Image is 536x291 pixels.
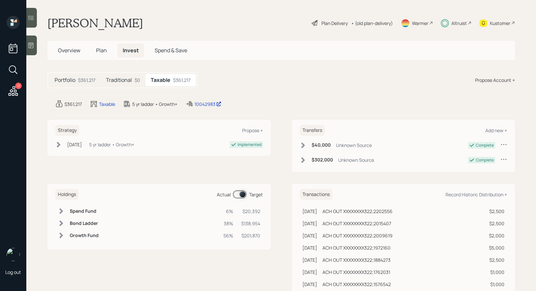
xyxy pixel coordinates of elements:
[302,244,317,251] div: [DATE]
[194,101,221,108] div: 10042983
[135,77,140,84] div: $0
[223,220,233,227] div: 38%
[15,83,22,89] div: 17
[241,208,260,215] div: $20,392
[322,256,391,263] div: ACH OUT XXXXXXXX322;1884273
[302,232,317,239] div: [DATE]
[489,269,504,276] div: $1,000
[55,77,75,83] h5: Portfolio
[249,191,263,198] div: Target
[302,256,317,263] div: [DATE]
[106,77,132,83] h5: Traditional
[489,256,504,263] div: $2,500
[123,47,139,54] span: Invest
[451,20,467,27] div: Altruist
[312,157,333,163] h6: $302,000
[490,20,510,27] div: Kustomer
[322,281,391,288] div: ACH OUT XXXXXXXX322;1576542
[338,157,374,163] div: Unknown Source
[5,269,21,275] div: Log out
[70,221,99,226] h6: Bond Ladder
[70,233,99,238] h6: Growth Fund
[322,220,391,227] div: ACH OUT XXXXXXXX322;2015407
[223,232,233,239] div: 56%
[151,77,170,83] h5: Taxable
[489,220,504,227] div: $2,500
[489,232,504,239] div: $2,000
[489,244,504,251] div: $5,000
[476,157,494,163] div: Complete
[242,127,263,133] div: Propose +
[155,47,187,54] span: Spend & Save
[336,142,372,149] div: Unknown Source
[64,101,82,108] div: $361,217
[489,208,504,215] div: $2,500
[302,269,317,276] div: [DATE]
[322,244,391,251] div: ACH OUT XXXXXXXX322;1972160
[302,220,317,227] div: [DATE]
[96,47,107,54] span: Plan
[475,77,515,84] div: Propose Account +
[173,77,191,84] div: $361,217
[351,20,393,27] div: • (old plan-delivery)
[322,232,393,239] div: ACH OUT XXXXXXXX322;2009619
[58,47,80,54] span: Overview
[322,208,393,215] div: ACH OUT XXXXXXXX322;2202556
[321,20,348,27] div: Plan Delivery
[132,101,177,108] div: 5 yr ladder • Growth+
[99,101,115,108] div: Taxable
[241,232,260,239] div: $201,870
[7,248,20,261] img: treva-nostdahl-headshot.png
[312,142,331,148] h6: $40,000
[300,125,325,136] h6: Transfers
[217,191,231,198] div: Actual
[302,281,317,288] div: [DATE]
[47,16,143,30] h1: [PERSON_NAME]
[300,189,332,200] h6: Transactions
[223,208,233,215] div: 6%
[241,220,260,227] div: $138,954
[238,142,262,148] div: Implemented
[302,208,317,215] div: [DATE]
[446,191,507,198] div: Record Historic Distribution +
[322,269,390,276] div: ACH OUT XXXXXXXX322;1762031
[412,20,428,27] div: Warmer
[485,127,507,133] div: Add new +
[476,142,494,148] div: Complete
[78,77,95,84] div: $361,217
[70,208,99,214] h6: Spend Fund
[489,281,504,288] div: $1,000
[55,125,79,136] h6: Strategy
[89,141,134,148] div: 5 yr ladder • Growth+
[67,141,82,148] div: [DATE]
[55,189,79,200] h6: Holdings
